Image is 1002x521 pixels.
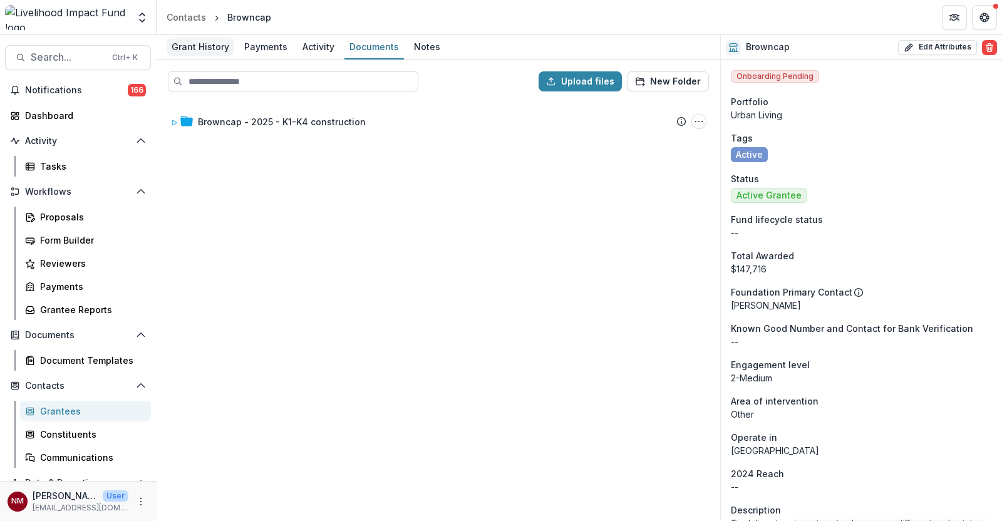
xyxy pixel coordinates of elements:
[40,210,141,224] div: Proposals
[128,84,146,96] span: 166
[40,428,141,441] div: Constituents
[40,451,141,464] div: Communications
[539,71,622,91] button: Upload files
[25,136,131,147] span: Activity
[25,109,141,122] div: Dashboard
[731,70,819,83] span: Onboarding Pending
[165,109,711,134] div: Browncap - 2025 - K1-K4 constructionBrowncap - 2025 - K1-K4 construction Options
[40,257,141,270] div: Reviewers
[20,156,151,177] a: Tasks
[31,51,105,63] span: Search...
[133,5,151,30] button: Open entity switcher
[5,182,151,202] button: Open Workflows
[33,502,128,513] p: [EMAIL_ADDRESS][DOMAIN_NAME]
[103,490,128,502] p: User
[40,354,141,367] div: Document Templates
[736,150,763,160] span: Active
[20,230,151,250] a: Form Builder
[40,303,141,316] div: Grantee Reports
[297,38,339,56] div: Activity
[167,35,234,59] a: Grant History
[5,105,151,126] a: Dashboard
[731,322,973,335] span: Known Good Number and Contact for Bank Verification
[162,8,211,26] a: Contacts
[20,207,151,227] a: Proposals
[297,35,339,59] a: Activity
[133,494,148,509] button: More
[20,350,151,371] a: Document Templates
[746,42,790,53] h2: Browncap
[162,8,276,26] nav: breadcrumb
[731,249,794,262] span: Total Awarded
[33,489,98,502] p: [PERSON_NAME]
[5,131,151,151] button: Open Activity
[20,276,151,297] a: Payments
[731,335,992,348] p: --
[167,38,234,56] div: Grant History
[20,424,151,445] a: Constituents
[731,108,992,121] p: Urban Living
[731,213,823,226] span: Fund lifecycle status
[731,371,992,384] p: 2-Medium
[11,497,24,505] div: Njeri Muthuri
[731,395,819,408] span: Area of intervention
[25,187,131,197] span: Workflows
[167,11,206,24] div: Contacts
[25,85,128,96] span: Notifications
[5,376,151,396] button: Open Contacts
[25,478,131,488] span: Data & Reporting
[239,35,292,59] a: Payments
[731,444,992,457] p: [GEOGRAPHIC_DATA]
[40,160,141,173] div: Tasks
[731,226,992,239] p: --
[898,40,977,55] button: Edit Attributes
[5,325,151,345] button: Open Documents
[5,473,151,493] button: Open Data & Reporting
[972,5,997,30] button: Get Help
[409,38,445,56] div: Notes
[344,35,404,59] a: Documents
[198,115,366,128] div: Browncap - 2025 - K1-K4 construction
[409,35,445,59] a: Notes
[20,401,151,421] a: Grantees
[344,38,404,56] div: Documents
[5,45,151,70] button: Search...
[731,467,784,480] span: 2024 Reach
[731,408,992,421] p: Other
[731,286,852,299] p: Foundation Primary Contact
[736,190,802,201] span: Active Grantee
[731,299,992,312] p: [PERSON_NAME]
[731,503,781,517] span: Description
[5,80,151,100] button: Notifications166
[25,381,131,391] span: Contacts
[5,5,128,30] img: Livelihood Impact Fund logo
[731,172,759,185] span: Status
[25,330,131,341] span: Documents
[731,480,992,493] p: --
[982,40,997,55] button: Delete
[731,431,777,444] span: Operate in
[627,71,709,91] button: New Folder
[227,11,271,24] div: Browncap
[691,114,706,129] button: Browncap - 2025 - K1-K4 construction Options
[40,405,141,418] div: Grantees
[731,95,768,108] span: Portfolio
[942,5,967,30] button: Partners
[239,38,292,56] div: Payments
[40,280,141,293] div: Payments
[731,358,810,371] span: Engagement level
[20,447,151,468] a: Communications
[731,132,753,145] span: Tags
[20,299,151,320] a: Grantee Reports
[731,262,992,276] div: $147,716
[40,234,141,247] div: Form Builder
[110,51,140,64] div: Ctrl + K
[20,253,151,274] a: Reviewers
